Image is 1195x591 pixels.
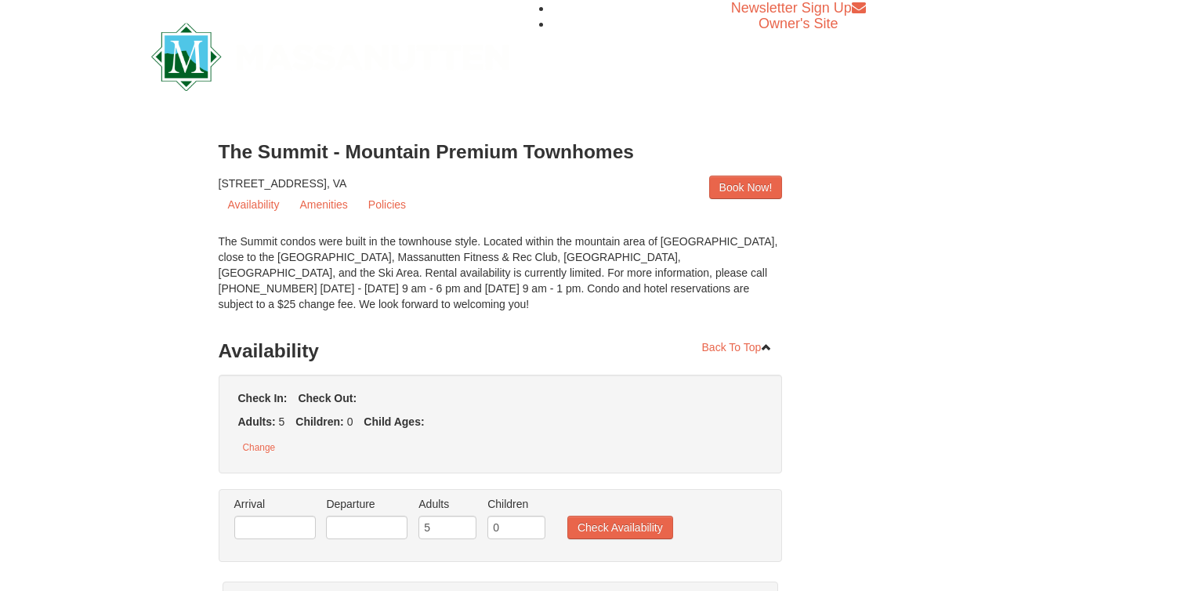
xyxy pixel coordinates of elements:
a: Owner's Site [759,16,838,31]
strong: Check Out: [298,392,357,404]
label: Departure [326,496,407,512]
span: 5 [279,415,285,428]
label: Adults [418,496,476,512]
h3: The Summit - Mountain Premium Townhomes [219,136,977,168]
a: Availability [219,193,289,216]
strong: Child Ages: [364,415,424,428]
a: Massanutten Resort [151,36,510,73]
div: The Summit condos were built in the townhouse style. Located within the mountain area of [GEOGRAP... [219,234,783,328]
button: Check Availability [567,516,673,539]
span: 0 [347,415,353,428]
button: Change [234,437,284,458]
h3: Availability [219,335,783,367]
label: Arrival [234,496,316,512]
label: Children [487,496,545,512]
strong: Adults: [238,415,276,428]
a: Book Now! [709,176,783,199]
img: Massanutten Resort Logo [151,23,510,91]
strong: Children: [295,415,343,428]
strong: Check In: [238,392,288,404]
a: Back To Top [692,335,783,359]
a: Amenities [290,193,357,216]
a: Policies [359,193,415,216]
